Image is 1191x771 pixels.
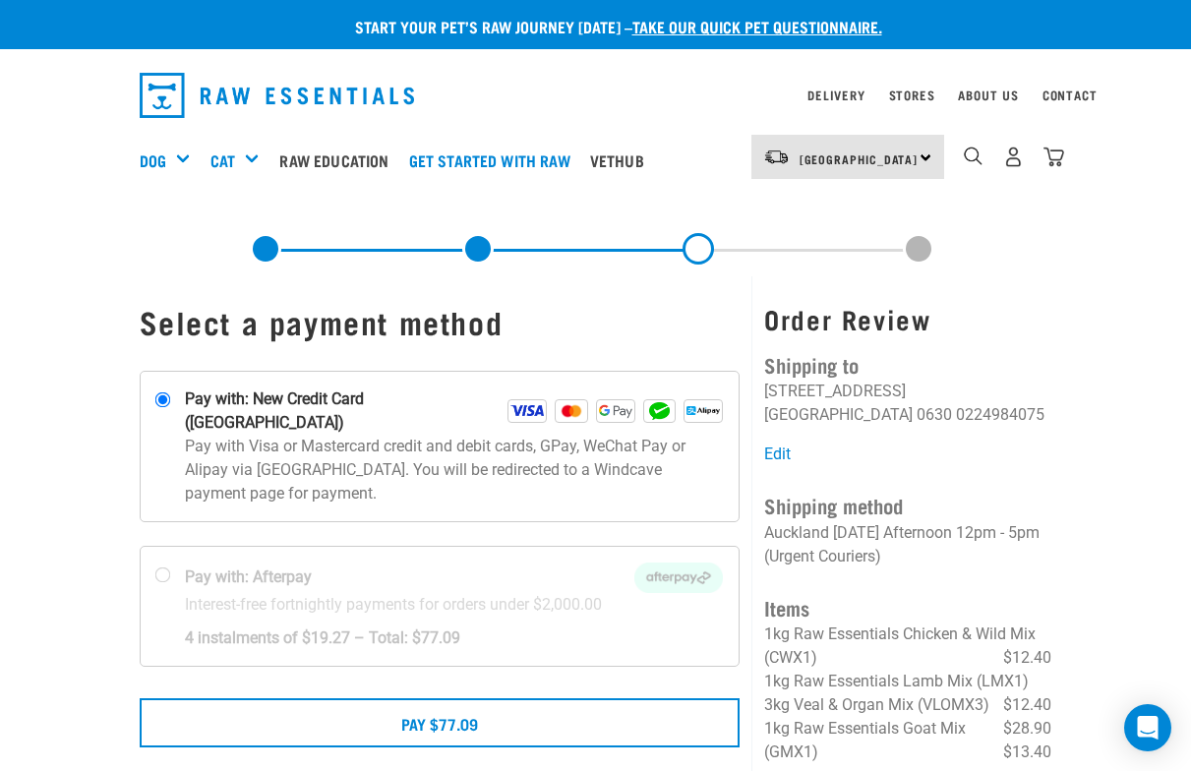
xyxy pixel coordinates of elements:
[140,148,166,172] a: Dog
[964,147,983,165] img: home-icon-1@2x.png
[585,121,659,200] a: Vethub
[140,304,741,339] h1: Select a payment method
[684,399,723,423] img: Alipay
[764,695,989,714] span: 3kg Veal & Organ Mix (VLOMX3)
[140,698,741,747] button: Pay $77.09
[185,387,508,435] strong: Pay with: New Credit Card ([GEOGRAPHIC_DATA])
[1003,646,1051,670] span: $12.40
[763,148,790,166] img: van-moving.png
[404,121,585,200] a: Get started with Raw
[140,73,415,118] img: Raw Essentials Logo
[958,91,1018,98] a: About Us
[632,22,882,30] a: take our quick pet questionnaire.
[764,382,906,400] li: [STREET_ADDRESS]
[764,349,1051,380] h4: Shipping to
[764,445,791,463] a: Edit
[1043,147,1064,167] img: home-icon@2x.png
[596,399,635,423] img: GPay
[210,148,235,172] a: Cat
[764,490,1051,520] h4: Shipping method
[956,405,1044,424] li: 0224984075
[1003,741,1051,764] span: $13.40
[555,399,588,423] img: Mastercard
[807,91,864,98] a: Delivery
[764,592,1051,623] h4: Items
[1003,147,1024,167] img: user.png
[889,91,935,98] a: Stores
[274,121,403,200] a: Raw Education
[1003,693,1051,717] span: $12.40
[764,521,1051,568] p: Auckland [DATE] Afternoon 12pm - 5pm (Urgent Couriers)
[154,392,170,408] input: Pay with: New Credit Card ([GEOGRAPHIC_DATA]) Visa Mastercard GPay WeChat Alipay Pay with Visa or...
[507,399,547,423] img: Visa
[1042,91,1098,98] a: Contact
[764,719,966,761] span: 1kg Raw Essentials Goat Mix (GMX1)
[800,155,919,162] span: [GEOGRAPHIC_DATA]
[643,399,677,423] img: WeChat
[1124,704,1171,751] div: Open Intercom Messenger
[185,435,724,505] p: Pay with Visa or Mastercard credit and debit cards, GPay, WeChat Pay or Alipay via [GEOGRAPHIC_DA...
[124,65,1068,126] nav: dropdown navigation
[1003,717,1051,741] span: $28.90
[764,624,1036,667] span: 1kg Raw Essentials Chicken & Wild Mix (CWX1)
[764,304,1051,334] h3: Order Review
[764,672,1029,690] span: 1kg Raw Essentials Lamb Mix (LMX1)
[764,405,952,424] li: [GEOGRAPHIC_DATA] 0630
